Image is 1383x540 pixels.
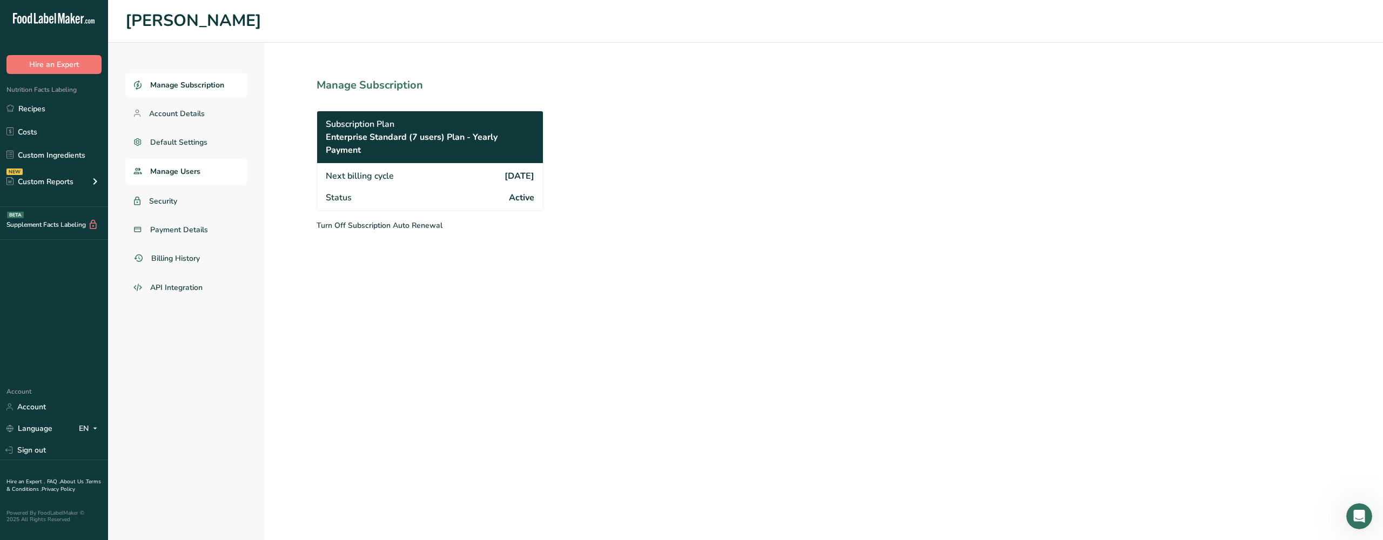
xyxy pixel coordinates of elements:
[42,485,75,493] a: Privacy Policy
[150,137,207,148] span: Default Settings
[125,102,247,126] a: Account Details
[7,212,24,218] div: BETA
[47,478,60,485] a: FAQ .
[317,220,591,231] p: Turn Off Subscription Auto Renewal
[1346,503,1372,529] iframe: Intercom live chat
[125,189,247,213] a: Security
[6,478,45,485] a: Hire an Expert .
[149,195,177,207] span: Security
[149,108,205,119] span: Account Details
[509,191,534,204] span: Active
[125,159,247,185] a: Manage Users
[6,419,52,438] a: Language
[6,168,23,175] div: NEW
[79,422,102,435] div: EN
[125,218,247,242] a: Payment Details
[326,170,394,183] span: Next billing cycle
[125,246,247,271] a: Billing History
[150,166,200,177] span: Manage Users
[317,77,591,93] h1: Manage Subscription
[125,275,247,301] a: API Integration
[60,478,86,485] a: About Us .
[6,176,73,187] div: Custom Reports
[6,478,101,493] a: Terms & Conditions .
[326,191,352,204] span: Status
[326,118,394,131] span: Subscription Plan
[151,253,200,264] span: Billing History
[505,170,534,183] span: [DATE]
[6,55,102,74] button: Hire an Expert
[6,510,102,523] div: Powered By FoodLabelMaker © 2025 All Rights Reserved
[326,131,534,157] span: Enterprise Standard (7 users) Plan - Yearly Payment
[150,282,203,293] span: API Integration
[125,130,247,154] a: Default Settings
[125,9,1366,33] h1: [PERSON_NAME]
[150,79,224,91] span: Manage Subscription
[150,224,208,235] span: Payment Details
[125,73,247,97] a: Manage Subscription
